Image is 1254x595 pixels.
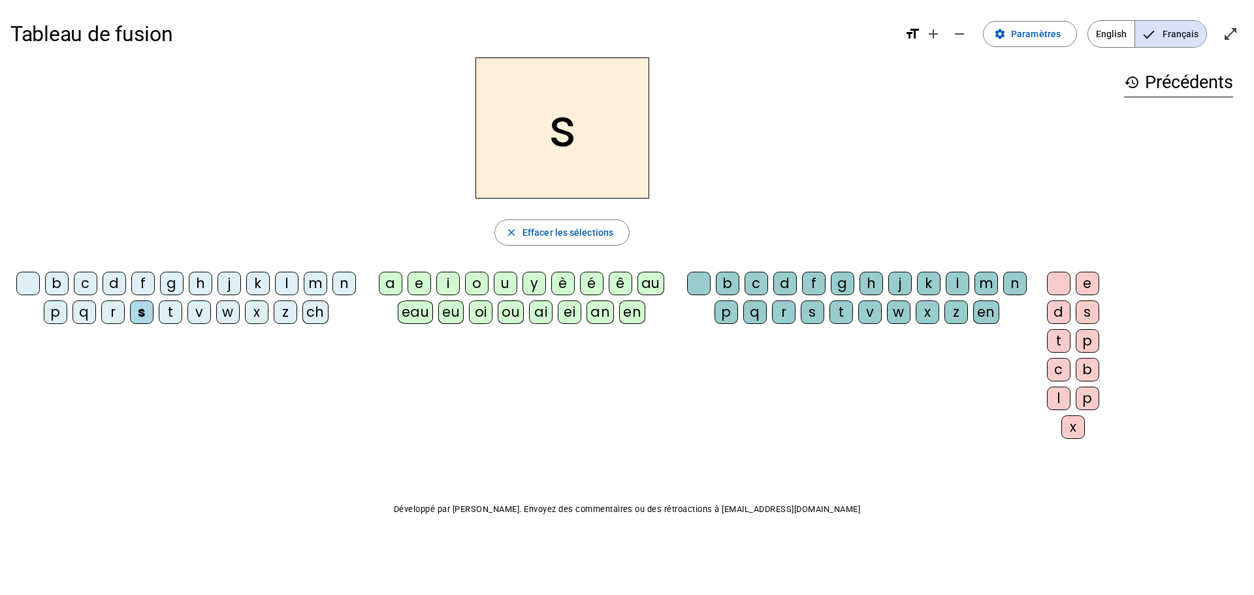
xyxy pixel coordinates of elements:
p: Développé par [PERSON_NAME]. Envoyez des commentaires ou des rétroactions à [EMAIL_ADDRESS][DOMAI... [10,502,1244,517]
div: x [1061,415,1085,439]
div: ai [529,300,553,324]
div: z [944,300,968,324]
div: n [1003,272,1027,295]
div: e [1076,272,1099,295]
div: b [716,272,739,295]
div: en [973,300,999,324]
div: l [275,272,298,295]
div: f [131,272,155,295]
div: m [304,272,327,295]
span: Paramètres [1011,26,1061,42]
div: w [887,300,910,324]
div: é [580,272,603,295]
div: t [829,300,853,324]
div: an [587,300,614,324]
div: i [436,272,460,295]
div: ch [302,300,329,324]
div: v [858,300,882,324]
div: b [45,272,69,295]
mat-icon: history [1124,74,1140,90]
h2: s [475,57,649,199]
div: ê [609,272,632,295]
div: r [772,300,796,324]
div: z [274,300,297,324]
h3: Précédents [1124,68,1233,97]
span: English [1088,21,1134,47]
div: en [619,300,645,324]
button: Paramètres [983,21,1077,47]
div: è [551,272,575,295]
div: q [743,300,767,324]
div: x [916,300,939,324]
div: c [1047,358,1070,381]
div: ei [558,300,581,324]
mat-button-toggle-group: Language selection [1087,20,1207,48]
mat-icon: add [925,26,941,42]
div: p [1076,329,1099,353]
div: s [1076,300,1099,324]
span: Effacer les sélections [522,225,613,240]
div: n [332,272,356,295]
mat-icon: close [506,227,517,238]
button: Augmenter la taille de la police [920,21,946,47]
div: s [130,300,153,324]
button: Entrer en plein écran [1217,21,1244,47]
div: eau [398,300,434,324]
div: d [773,272,797,295]
div: h [189,272,212,295]
div: g [831,272,854,295]
div: b [1076,358,1099,381]
div: m [974,272,998,295]
h1: Tableau de fusion [10,13,894,55]
div: d [103,272,126,295]
div: d [1047,300,1070,324]
div: eu [438,300,464,324]
div: oi [469,300,492,324]
div: e [408,272,431,295]
div: j [217,272,241,295]
div: o [465,272,489,295]
mat-icon: remove [952,26,967,42]
div: l [1047,387,1070,410]
div: x [245,300,268,324]
div: q [72,300,96,324]
div: f [802,272,826,295]
div: l [946,272,969,295]
div: w [216,300,240,324]
mat-icon: format_size [905,26,920,42]
div: a [379,272,402,295]
mat-icon: settings [994,28,1006,40]
div: t [1047,329,1070,353]
div: v [187,300,211,324]
mat-icon: open_in_full [1223,26,1238,42]
div: j [888,272,912,295]
button: Effacer les sélections [494,219,630,246]
div: t [159,300,182,324]
span: Français [1135,21,1206,47]
div: r [101,300,125,324]
div: k [917,272,940,295]
div: s [801,300,824,324]
div: k [246,272,270,295]
button: Diminuer la taille de la police [946,21,973,47]
div: ou [498,300,524,324]
div: y [522,272,546,295]
div: p [44,300,67,324]
div: p [715,300,738,324]
div: g [160,272,184,295]
div: c [745,272,768,295]
div: au [637,272,664,295]
div: p [1076,387,1099,410]
div: c [74,272,97,295]
div: u [494,272,517,295]
div: h [860,272,883,295]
